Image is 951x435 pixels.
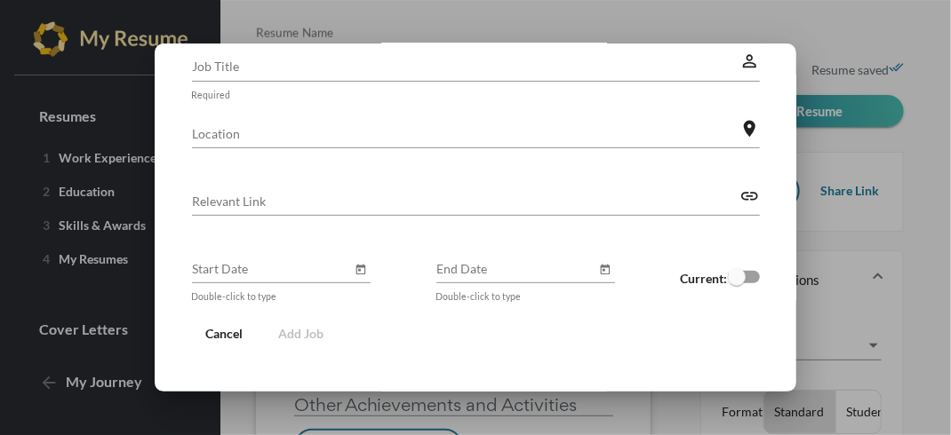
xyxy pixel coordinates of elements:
mat-icon: location_on [739,118,759,139]
button: Open calendar [352,259,371,278]
input: Relevant Link [192,192,740,210]
input: Start Date [192,259,352,278]
span: Cancel [206,326,244,341]
mat-icon: link [739,186,759,207]
strong: Current: [681,271,728,286]
input: Job Title [192,57,740,75]
mat-icon: perm_identity [739,51,759,72]
button: Open calendar [596,259,615,278]
mat-hint: Double-click to type [436,288,522,306]
mat-hint: Double-click to type [192,288,277,306]
mat-hint: Required [192,86,231,105]
input: Location [192,124,740,143]
button: Cancel [192,318,258,350]
button: Add Job [265,318,339,350]
span: Add Job [279,326,324,341]
input: End Date [436,259,596,278]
